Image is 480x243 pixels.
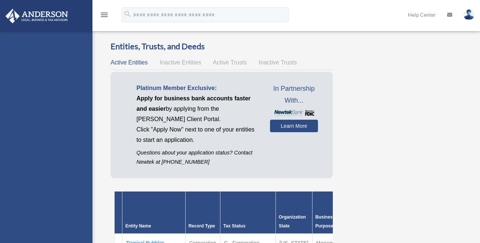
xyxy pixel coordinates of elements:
p: Platinum Member Exclusive: [136,83,259,93]
p: by applying from the [PERSON_NAME] Client Portal. [136,93,259,124]
span: In Partnership With... [270,83,318,106]
i: search [124,10,132,18]
a: menu [100,13,109,19]
th: Tax Status [220,192,276,234]
p: Click "Apply Now" next to one of your entities to start an application. [136,124,259,145]
p: Questions about your application status? Contact Newtek at [PHONE_NUMBER] [136,148,259,167]
span: Inactive Entities [160,59,201,66]
img: User Pic [463,9,474,20]
img: NewtekBankLogoSM.png [274,110,314,116]
th: Organization State [276,192,312,234]
span: Inactive Trusts [259,59,297,66]
h3: Entities, Trusts, and Deeds [111,41,333,52]
span: Apply for business bank accounts faster and easier [136,95,251,112]
th: Business Purpose [312,192,350,234]
span: Active Entities [111,59,148,66]
th: Record Type [185,192,220,234]
i: menu [100,10,109,19]
img: Anderson Advisors Platinum Portal [3,9,70,23]
a: Learn More [270,120,318,132]
th: Entity Name [122,192,186,234]
span: Active Trusts [213,59,247,66]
